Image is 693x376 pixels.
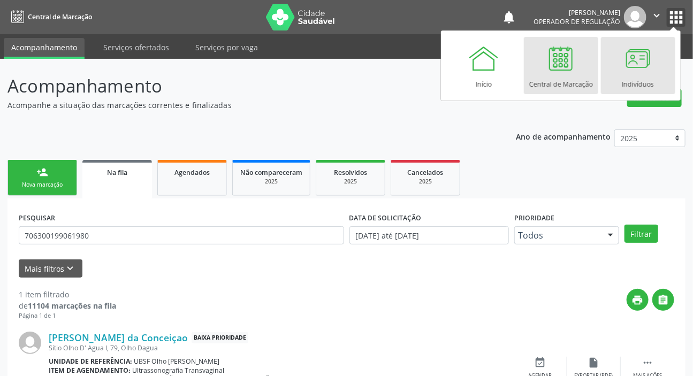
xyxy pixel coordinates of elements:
i: keyboard_arrow_down [65,263,77,274]
button:  [652,289,674,311]
i:  [658,294,669,306]
i: event_available [535,357,546,369]
button: notifications [501,10,516,25]
span: Baixa Prioridade [192,332,248,343]
input: Nome, CNS [19,226,344,244]
div: 2025 [240,178,302,186]
span: Todos [518,230,597,241]
span: Resolvidos [334,168,367,177]
b: Unidade de referência: [49,357,132,366]
i:  [642,357,653,369]
b: Item de agendamento: [49,366,131,375]
span: Ultrassonografia Transvaginal [133,366,225,375]
img: img [19,332,41,354]
div: Sitio Olho D' Agua I, 79, Olho Dagua [49,343,514,352]
a: Acompanhamento [4,38,85,59]
div: 2025 [324,178,377,186]
a: Início [447,37,521,94]
a: Central de Marcação [7,8,92,26]
button: apps [667,8,686,27]
img: img [624,6,646,28]
a: Serviços por vaga [188,38,265,57]
div: Nova marcação [16,181,69,189]
div: person_add [36,166,48,178]
label: Prioridade [514,210,554,226]
i:  [651,10,662,21]
a: Serviços ofertados [96,38,177,57]
p: Acompanhamento [7,73,482,99]
i: print [632,294,644,306]
span: Na fila [107,168,127,177]
i: insert_drive_file [588,357,600,369]
div: [PERSON_NAME] [534,8,620,17]
button: Mais filtroskeyboard_arrow_down [19,259,82,278]
div: 1 item filtrado [19,289,116,300]
div: Página 1 de 1 [19,311,116,320]
span: Cancelados [408,168,444,177]
div: 2025 [399,178,452,186]
span: UBSF Olho [PERSON_NAME] [134,357,220,366]
button: Filtrar [625,225,658,243]
strong: 11104 marcações na fila [28,301,116,311]
label: PESQUISAR [19,210,55,226]
a: Central de Marcação [524,37,598,94]
span: Operador de regulação [534,17,620,26]
input: Selecione um intervalo [349,226,509,244]
span: Não compareceram [240,168,302,177]
a: Indivíduos [601,37,675,94]
button:  [646,6,667,28]
p: Ano de acompanhamento [516,129,611,143]
span: Central de Marcação [28,12,92,21]
button: print [627,289,649,311]
span: Agendados [174,168,210,177]
div: de [19,300,116,311]
p: Acompanhe a situação das marcações correntes e finalizadas [7,99,482,111]
a: [PERSON_NAME] da Conceiçao [49,332,188,343]
label: DATA DE SOLICITAÇÃO [349,210,422,226]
